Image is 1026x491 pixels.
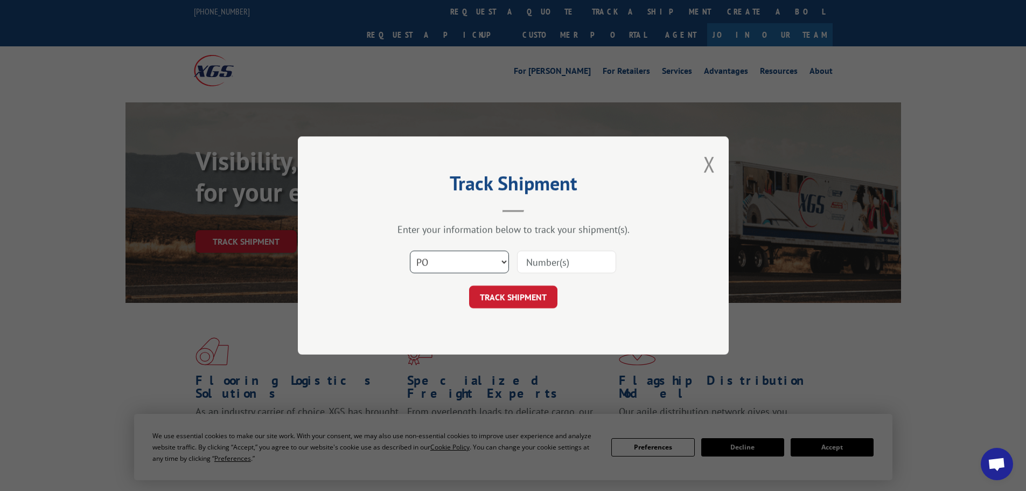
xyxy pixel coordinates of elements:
input: Number(s) [517,251,616,273]
h2: Track Shipment [352,176,675,196]
div: Enter your information below to track your shipment(s). [352,223,675,236]
button: Close modal [703,150,715,178]
button: TRACK SHIPMENT [469,286,557,308]
div: Open chat [981,448,1013,480]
